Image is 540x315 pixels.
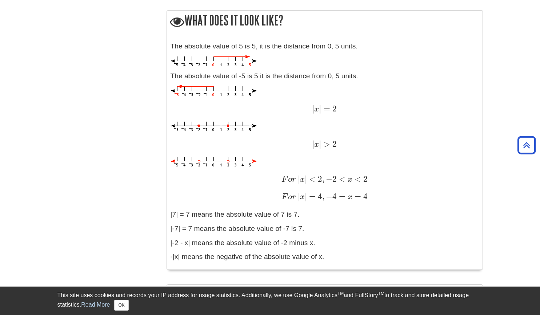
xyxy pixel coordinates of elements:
sup: TM [378,291,384,296]
span: F [281,193,288,201]
span: x [345,193,352,201]
span: = [307,192,316,201]
span: o [288,193,292,201]
div: This site uses cookies and records your IP address for usage statistics. Additionally, we use Goo... [57,291,483,311]
span: | [298,192,300,201]
span: x [300,193,305,201]
p: |-7| = 7 means the absolute value of -7 is 7. [171,224,479,234]
button: Close [114,300,128,311]
span: = [352,192,361,201]
span: 2 [361,174,368,184]
span: 2 [316,174,322,184]
span: x [345,176,352,184]
span: r [292,193,296,201]
span: 2 [330,104,337,114]
a: Back to Top [515,140,538,150]
span: 2 [332,174,337,184]
p: -|x| means the negative of the absolute value of x. [171,252,479,262]
span: x [314,105,319,113]
span: o [288,176,292,184]
span: | [319,139,321,149]
span: | [312,139,314,149]
img: Absolute Greater Than 2 [171,157,257,168]
span: = [337,192,345,201]
img: Absolute -5 [171,85,257,97]
span: < [307,174,316,184]
span: , [322,192,324,201]
p: The absolute value of 5 is 5, it is the distance from 0, 5 units. [171,41,479,52]
h2: You'll use it... [167,285,483,304]
h2: What does it look like? [167,11,483,31]
span: F [281,176,288,184]
img: 5 Absolute [171,55,257,67]
span: > [321,139,330,149]
span: | [312,104,314,114]
span: − [324,174,332,184]
span: | [305,174,307,184]
span: 2 [330,139,337,149]
span: < [337,174,345,184]
p: |-2 - x| means the absolute value of -2 minus x. [171,238,479,248]
span: 4 [332,192,337,201]
a: Read More [81,302,110,308]
p: The absolute value of -5 is 5 it is the distance from 0, 5 units. [171,71,479,82]
img: Absolute 2 [171,122,257,132]
span: x [314,141,319,149]
span: 4 [316,192,322,201]
span: < [352,174,361,184]
span: | [298,174,300,184]
span: | [319,104,321,114]
span: − [324,192,332,201]
span: , [322,174,324,184]
sup: TM [337,291,344,296]
span: x [300,176,305,184]
span: = [321,104,330,114]
span: r [292,176,296,184]
p: |7| = 7 means the absolute value of 7 is 7. [171,209,479,220]
span: 4 [361,192,368,201]
span: | [305,192,307,201]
